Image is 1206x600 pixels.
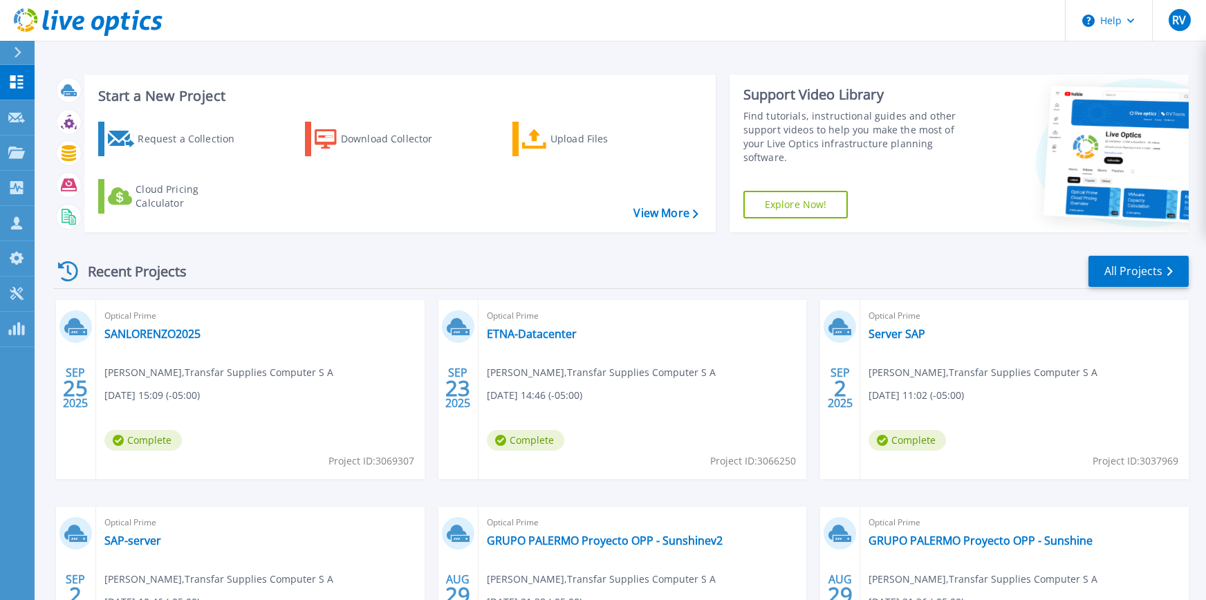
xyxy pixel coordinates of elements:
[104,430,182,451] span: Complete
[869,365,1097,380] span: [PERSON_NAME] , Transfar Supplies Computer S A
[869,308,1180,324] span: Optical Prime
[1172,15,1186,26] span: RV
[827,363,853,413] div: SEP 2025
[305,122,459,156] a: Download Collector
[62,363,89,413] div: SEP 2025
[487,572,716,587] span: [PERSON_NAME] , Transfar Supplies Computer S A
[869,430,946,451] span: Complete
[1088,256,1189,287] a: All Projects
[53,254,205,288] div: Recent Projects
[104,534,161,547] a: SAP-server
[487,388,582,403] span: [DATE] 14:46 (-05:00)
[487,515,799,530] span: Optical Prime
[487,308,799,324] span: Optical Prime
[104,388,200,403] span: [DATE] 15:09 (-05:00)
[104,365,333,380] span: [PERSON_NAME] , Transfar Supplies Computer S A
[445,382,470,394] span: 23
[834,382,846,394] span: 2
[869,388,964,403] span: [DATE] 11:02 (-05:00)
[136,182,246,210] div: Cloud Pricing Calculator
[341,125,452,153] div: Download Collector
[445,363,471,413] div: SEP 2025
[487,430,564,451] span: Complete
[743,109,976,165] div: Find tutorials, instructional guides and other support videos to help you make the most of your L...
[1093,453,1178,469] span: Project ID: 3037969
[743,191,848,218] a: Explore Now!
[98,122,252,156] a: Request a Collection
[104,327,201,341] a: SANLORENZO2025
[104,515,416,530] span: Optical Prime
[869,572,1097,587] span: [PERSON_NAME] , Transfar Supplies Computer S A
[869,327,925,341] a: Server SAP
[138,125,248,153] div: Request a Collection
[869,534,1093,547] a: GRUPO PALERMO Proyecto OPP - Sunshine
[487,534,723,547] a: GRUPO PALERMO Proyecto OPP - Sunshinev2
[512,122,667,156] a: Upload Files
[63,382,88,394] span: 25
[98,179,252,214] a: Cloud Pricing Calculator
[98,88,698,104] h3: Start a New Project
[710,453,796,469] span: Project ID: 3066250
[487,365,716,380] span: [PERSON_NAME] , Transfar Supplies Computer S A
[104,308,416,324] span: Optical Prime
[487,327,577,341] a: ETNA-Datacenter
[550,125,661,153] div: Upload Files
[328,453,414,469] span: Project ID: 3069307
[743,86,976,104] div: Support Video Library
[633,207,698,220] a: View More
[869,515,1180,530] span: Optical Prime
[104,572,333,587] span: [PERSON_NAME] , Transfar Supplies Computer S A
